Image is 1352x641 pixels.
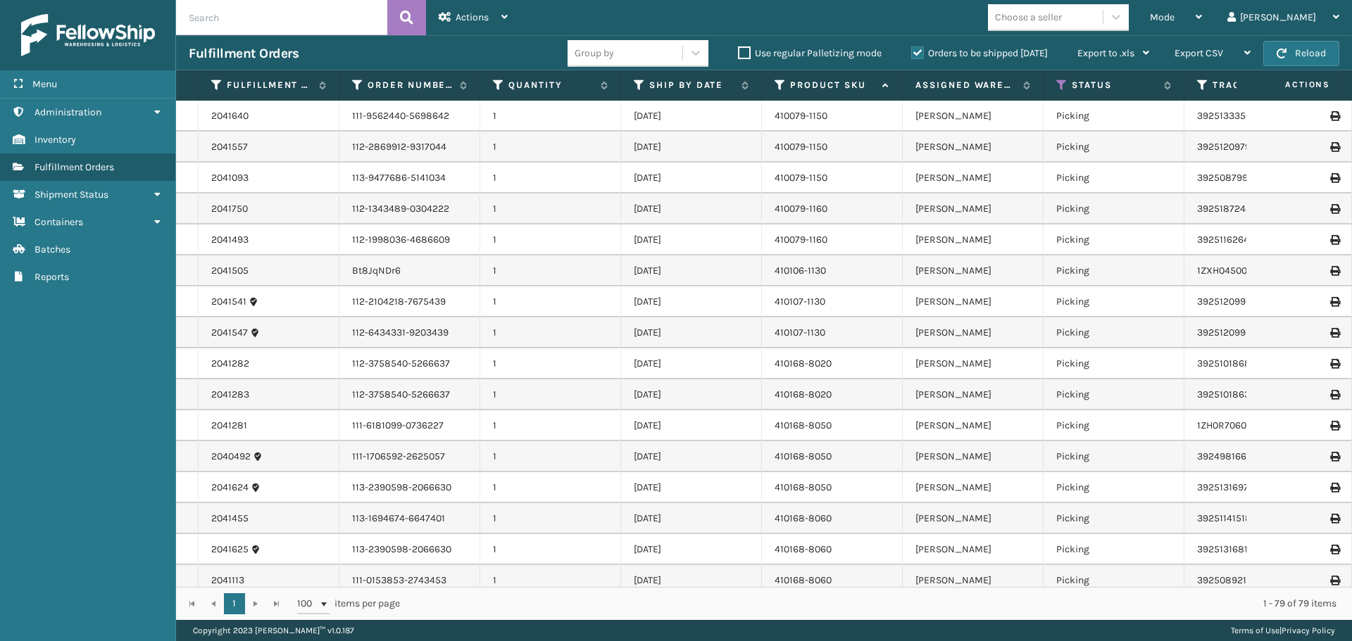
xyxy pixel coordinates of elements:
[1044,534,1184,565] td: Picking
[480,379,621,410] td: 1
[211,512,249,526] a: 2041455
[1197,481,1260,493] a: 392513169785
[790,79,875,91] label: Product SKU
[915,79,1016,91] label: Assigned Warehouse
[903,410,1044,441] td: [PERSON_NAME]
[1044,193,1184,224] td: Picking
[775,419,832,431] a: 410168-8050
[1044,472,1184,503] td: Picking
[224,593,245,614] a: 1
[621,441,762,472] td: [DATE]
[211,295,246,309] a: 2041541
[480,101,621,132] td: 1
[480,503,621,534] td: 1
[1263,41,1339,66] button: Reload
[775,234,827,246] a: 410079-1160
[211,202,248,216] a: 2041750
[1197,388,1260,400] a: 392510186377
[480,472,621,503] td: 1
[738,47,882,59] label: Use regular Palletizing mode
[339,348,480,379] td: 112-3758540-5266637
[480,132,621,163] td: 1
[621,193,762,224] td: [DATE]
[903,286,1044,317] td: [PERSON_NAME]
[35,134,76,146] span: Inventory
[35,189,108,201] span: Shipment Status
[1077,47,1134,59] span: Export to .xls
[775,326,825,338] a: 410107-1130
[1044,286,1184,317] td: Picking
[368,79,453,91] label: Order Number
[1330,111,1339,121] i: Print Label
[775,450,832,462] a: 410168-8050
[1197,357,1260,369] a: 392510186815
[1044,379,1184,410] td: Picking
[903,441,1044,472] td: [PERSON_NAME]
[480,255,621,286] td: 1
[775,543,832,555] a: 410168-8060
[480,410,621,441] td: 1
[775,203,827,215] a: 410079-1160
[903,101,1044,132] td: [PERSON_NAME]
[211,573,244,588] a: 2041113
[621,503,762,534] td: [DATE]
[621,348,762,379] td: [DATE]
[1231,626,1279,635] a: Terms of Use
[339,410,480,441] td: 111-6181099-0736227
[1044,410,1184,441] td: Picking
[1197,234,1261,246] a: 392511626408
[1213,79,1298,91] label: Tracking Number
[35,216,83,228] span: Containers
[211,357,249,371] a: 2041282
[339,193,480,224] td: 112-1343489-0304222
[775,265,826,277] a: 410106-1130
[1150,11,1175,23] span: Mode
[480,317,621,348] td: 1
[1330,421,1339,431] i: Print Label
[193,620,354,641] p: Copyright 2023 [PERSON_NAME]™ v 1.0.187
[1197,172,1265,184] a: 392508799682
[1044,441,1184,472] td: Picking
[189,45,299,62] h3: Fulfillment Orders
[227,79,312,91] label: Fulfillment Order Id
[775,574,832,586] a: 410168-8060
[1197,512,1257,524] a: 392511415184
[480,534,621,565] td: 1
[1197,419,1296,431] a: 1ZH0R7060329339753
[211,171,249,185] a: 2041093
[339,101,480,132] td: 111-9562440-5698642
[621,410,762,441] td: [DATE]
[35,243,70,255] span: Batches
[1282,626,1335,635] a: Privacy Policy
[21,14,155,56] img: logo
[339,441,480,472] td: 111-1706592-2625057
[1197,265,1296,277] a: 1ZXH04500336150708
[1330,173,1339,183] i: Print Label
[35,271,69,283] span: Reports
[339,503,480,534] td: 113-1694674-6647401
[1330,545,1339,554] i: Print Label
[339,317,480,348] td: 112-6434331-9203439
[621,163,762,193] td: [DATE]
[903,255,1044,286] td: [PERSON_NAME]
[1044,132,1184,163] td: Picking
[211,481,249,495] a: 2041624
[775,172,827,184] a: 410079-1150
[775,141,827,153] a: 410079-1150
[480,286,621,317] td: 1
[480,441,621,472] td: 1
[35,161,114,173] span: Fulfillment Orders
[480,193,621,224] td: 1
[1197,296,1262,307] a: 392512099756
[621,286,762,317] td: [DATE]
[1044,565,1184,596] td: Picking
[575,46,614,61] div: Group by
[1330,204,1339,214] i: Print Label
[903,163,1044,193] td: [PERSON_NAME]
[775,481,832,493] a: 410168-8050
[621,565,762,596] td: [DATE]
[339,472,480,503] td: 113-2390598-2066630
[649,79,734,91] label: Ship By Date
[1330,483,1339,493] i: Print Label
[775,512,832,524] a: 410168-8060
